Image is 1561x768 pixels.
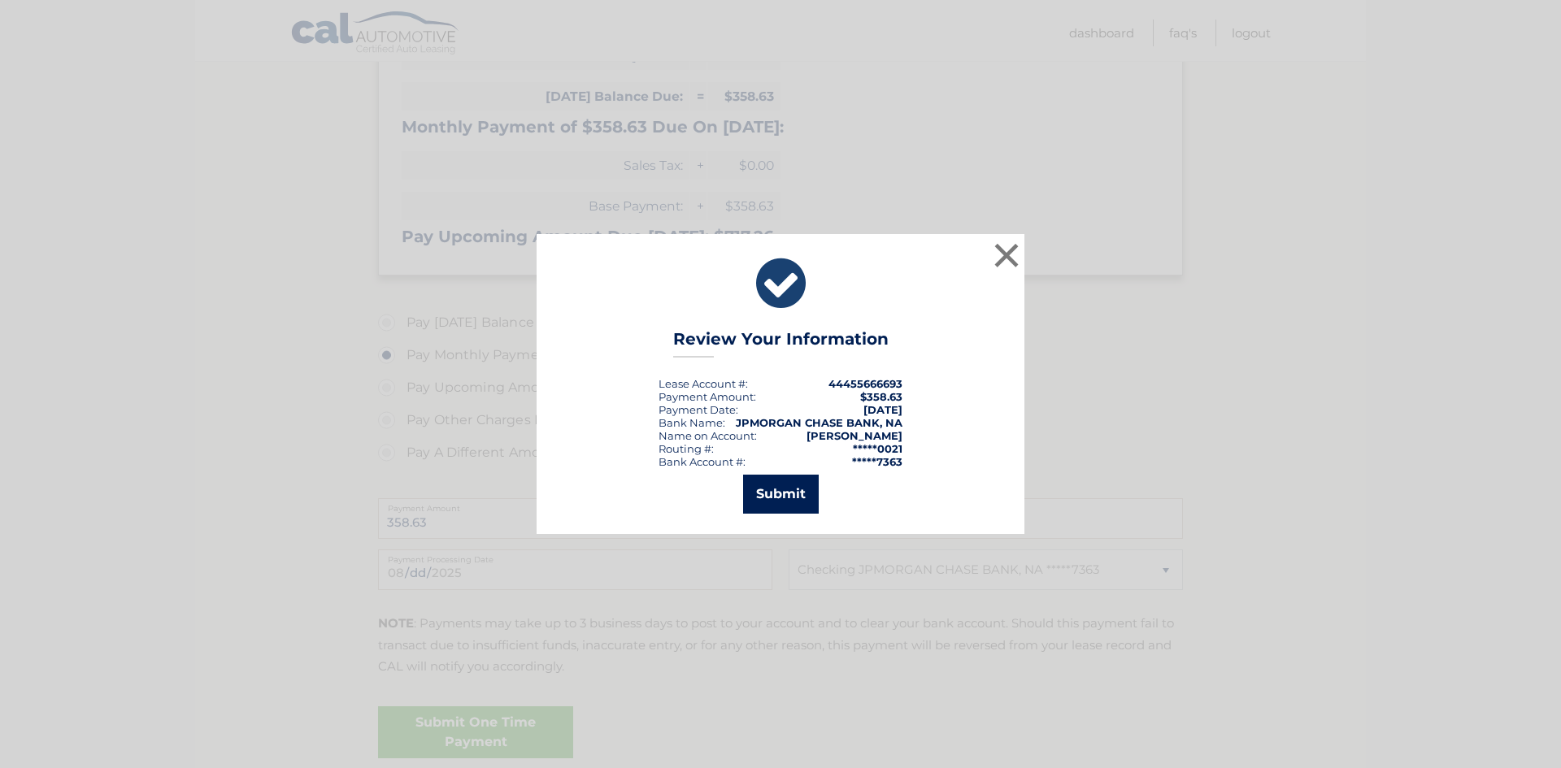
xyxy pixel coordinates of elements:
span: [DATE] [863,403,902,416]
div: Routing #: [659,442,714,455]
div: Payment Amount: [659,390,756,403]
strong: [PERSON_NAME] [807,429,902,442]
span: Payment Date [659,403,736,416]
div: Bank Account #: [659,455,746,468]
strong: JPMORGAN CHASE BANK, NA [736,416,902,429]
div: Lease Account #: [659,377,748,390]
h3: Review Your Information [673,329,889,358]
button: Submit [743,475,819,514]
button: × [990,239,1023,271]
div: Bank Name: [659,416,725,429]
span: $358.63 [860,390,902,403]
div: Name on Account: [659,429,757,442]
strong: 44455666693 [828,377,902,390]
div: : [659,403,738,416]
